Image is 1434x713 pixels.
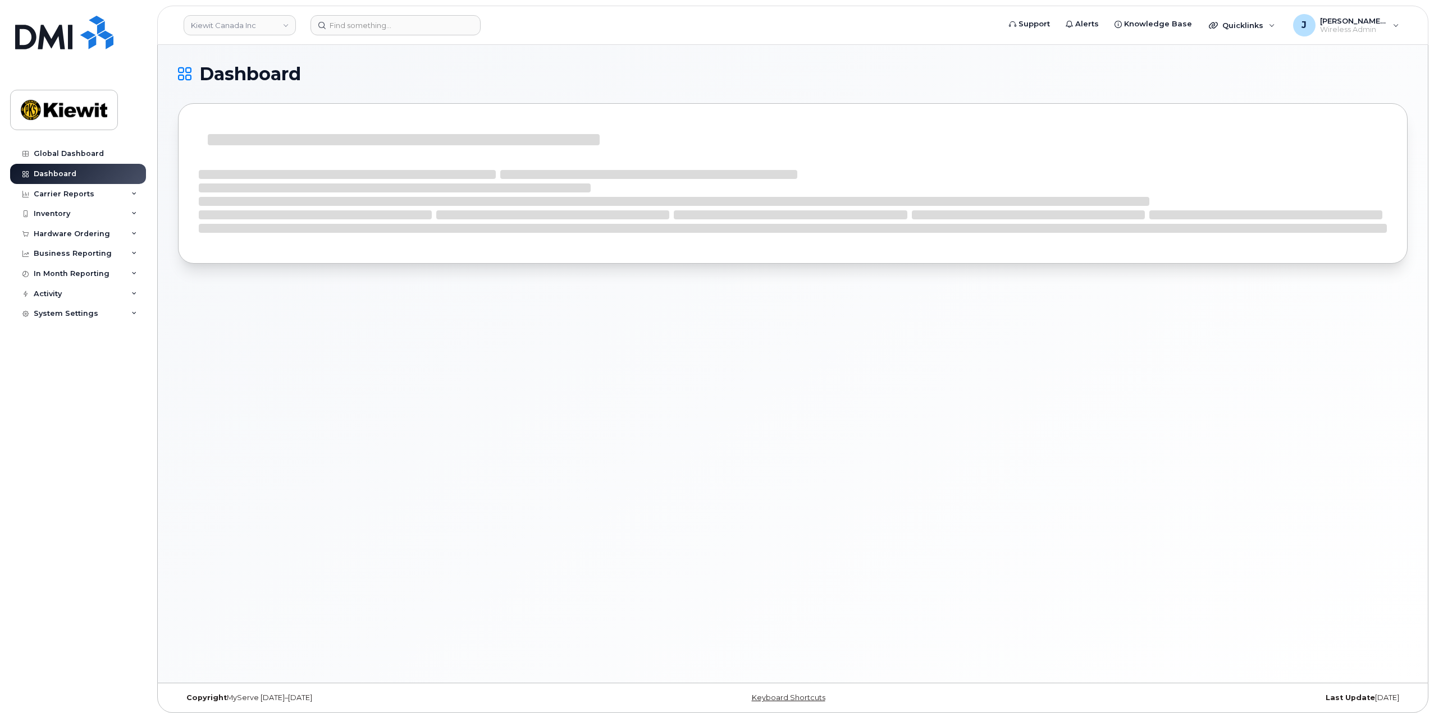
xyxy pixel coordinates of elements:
[752,693,825,702] a: Keyboard Shortcuts
[998,693,1408,702] div: [DATE]
[1326,693,1375,702] strong: Last Update
[199,66,301,82] span: Dashboard
[178,693,588,702] div: MyServe [DATE]–[DATE]
[186,693,227,702] strong: Copyright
